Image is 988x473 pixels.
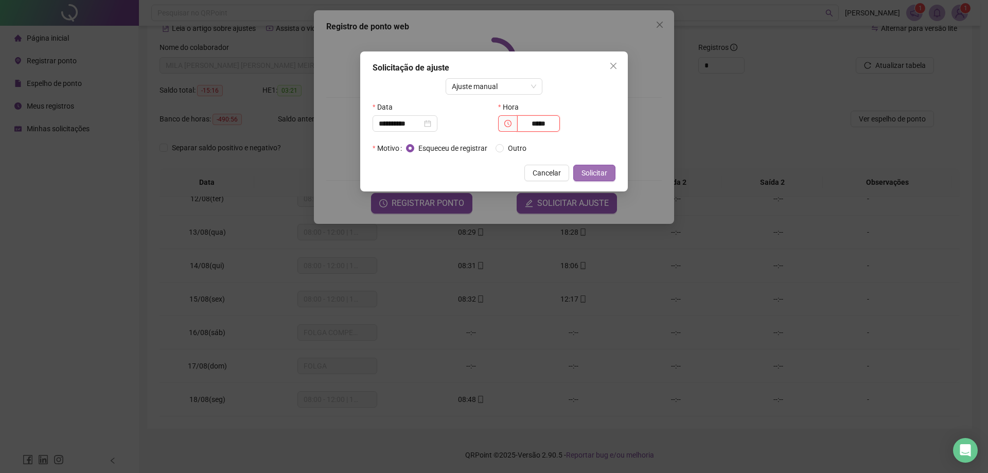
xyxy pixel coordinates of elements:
button: Cancelar [524,165,569,181]
div: Open Intercom Messenger [953,438,978,463]
button: Solicitar [573,165,615,181]
span: Esqueceu de registrar [414,143,491,154]
button: Close [605,58,622,74]
span: close [609,62,617,70]
span: Ajuste manual [452,79,537,94]
span: clock-circle [504,120,511,127]
div: Solicitação de ajuste [373,62,615,74]
span: Solicitar [581,167,607,179]
label: Hora [498,99,525,115]
span: Outro [504,143,531,154]
span: Cancelar [533,167,561,179]
label: Motivo [373,140,406,156]
label: Data [373,99,399,115]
